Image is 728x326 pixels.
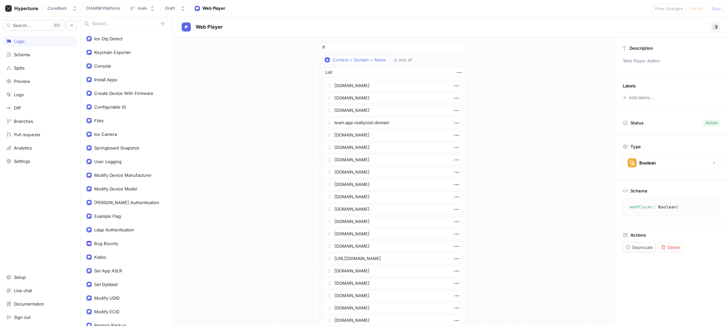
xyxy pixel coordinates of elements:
[630,118,643,127] p: Status
[689,3,706,14] button: Reset
[94,268,122,273] div: Set App ASLR
[94,104,126,110] div: Configurable IO
[394,57,412,63] div: is one of
[325,154,463,165] textarea: [DOMAIN_NAME]
[94,282,118,287] div: Set Dyldaslr
[127,3,158,14] button: main
[652,3,686,14] button: View changes
[3,298,77,309] a: Documentation
[711,7,721,10] span: Save
[325,80,463,91] textarea: [DOMAIN_NAME]
[325,130,463,141] textarea: [DOMAIN_NAME]
[325,167,463,178] textarea: [DOMAIN_NAME]
[668,245,681,249] span: Delete
[325,179,463,190] textarea: [DOMAIN_NAME]
[165,6,175,11] div: Draft
[655,7,683,10] span: View changes
[630,144,641,149] p: Type
[623,154,720,172] button: Boolean
[14,92,24,97] div: Logs
[325,253,463,264] textarea: [URL][DOMAIN_NAME]
[14,105,21,111] div: Diff
[325,142,463,153] textarea: [DOMAIN_NAME]
[325,266,463,277] textarea: [DOMAIN_NAME]
[94,159,122,164] div: User Logging
[14,119,33,124] div: Branches
[325,216,463,227] textarea: [DOMAIN_NAME]
[94,145,139,150] div: Springboard Snapshot
[332,57,386,63] div: Context > Domain > Name
[325,228,463,240] textarea: [DOMAIN_NAME]
[86,6,120,10] span: CHARM Platform
[14,288,32,293] div: Live chat
[692,7,703,10] span: Reset
[391,55,421,65] button: is one of
[325,117,463,128] textarea: team.app.reallycool.domain
[325,303,463,314] textarea: [DOMAIN_NAME]
[325,204,463,215] textarea: [DOMAIN_NAME]
[13,23,31,27] span: Search...
[632,245,653,249] span: Deprecate
[94,295,120,301] div: Modify UDID
[94,77,117,82] div: Install Apps
[14,145,32,150] div: Analytics
[94,227,134,232] div: Ldap Authentication
[629,96,654,100] div: Add labels...
[202,5,225,12] div: Web Player
[137,6,147,11] div: main
[94,309,119,314] div: Modify ECID
[623,242,656,252] button: Deprecate
[623,83,636,88] p: Labels
[325,315,463,326] textarea: [DOMAIN_NAME]
[325,191,463,202] textarea: [DOMAIN_NAME]
[94,241,118,246] div: Bug Bounty
[94,91,153,96] div: Create Device With Firmware
[322,55,389,65] button: Context > Domain > Name
[325,69,332,76] div: List
[325,105,463,116] textarea: [DOMAIN_NAME]
[620,93,656,102] button: Add labels...
[92,20,158,27] input: Search...
[94,36,123,41] div: Ios Obj Detect
[14,52,30,57] div: Schema
[14,65,25,71] div: Splits
[14,79,30,84] div: Preview
[658,242,683,252] button: Delete
[94,63,111,69] div: Console
[94,132,117,137] div: Ios Camera
[639,160,656,166] div: Boolean
[620,56,722,67] p: Web Player Addon
[322,44,325,51] p: If
[14,39,25,44] div: Logic
[630,232,646,238] p: Actions
[94,118,104,123] div: Files
[162,3,188,14] button: Draft
[630,46,653,51] p: Description
[14,315,31,320] div: Sign out
[94,173,152,178] div: Modify Device Manufacturer
[196,24,223,30] span: Web Player
[626,201,717,213] textarea: webPlayer: Boolean!
[14,301,44,306] div: Documentation
[47,6,67,11] div: Corellium
[14,275,26,280] div: Setup
[708,3,724,14] button: Save
[3,20,65,31] button: Search...K
[94,50,131,55] div: Keychain Exporter
[45,3,80,14] button: Corellium
[630,188,647,193] p: Schema
[14,132,40,137] div: Pull requests
[325,278,463,289] textarea: [DOMAIN_NAME]
[52,22,62,29] div: K
[325,241,463,252] textarea: [DOMAIN_NAME]
[94,186,137,191] div: Modify Device Model
[706,120,717,126] div: Active
[94,200,159,205] div: [PERSON_NAME] Authentication
[325,93,463,104] textarea: [DOMAIN_NAME]
[14,159,30,164] div: Settings
[325,290,463,301] textarea: [DOMAIN_NAME]
[94,214,121,219] div: Example Flag
[94,254,106,260] div: Kalloc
